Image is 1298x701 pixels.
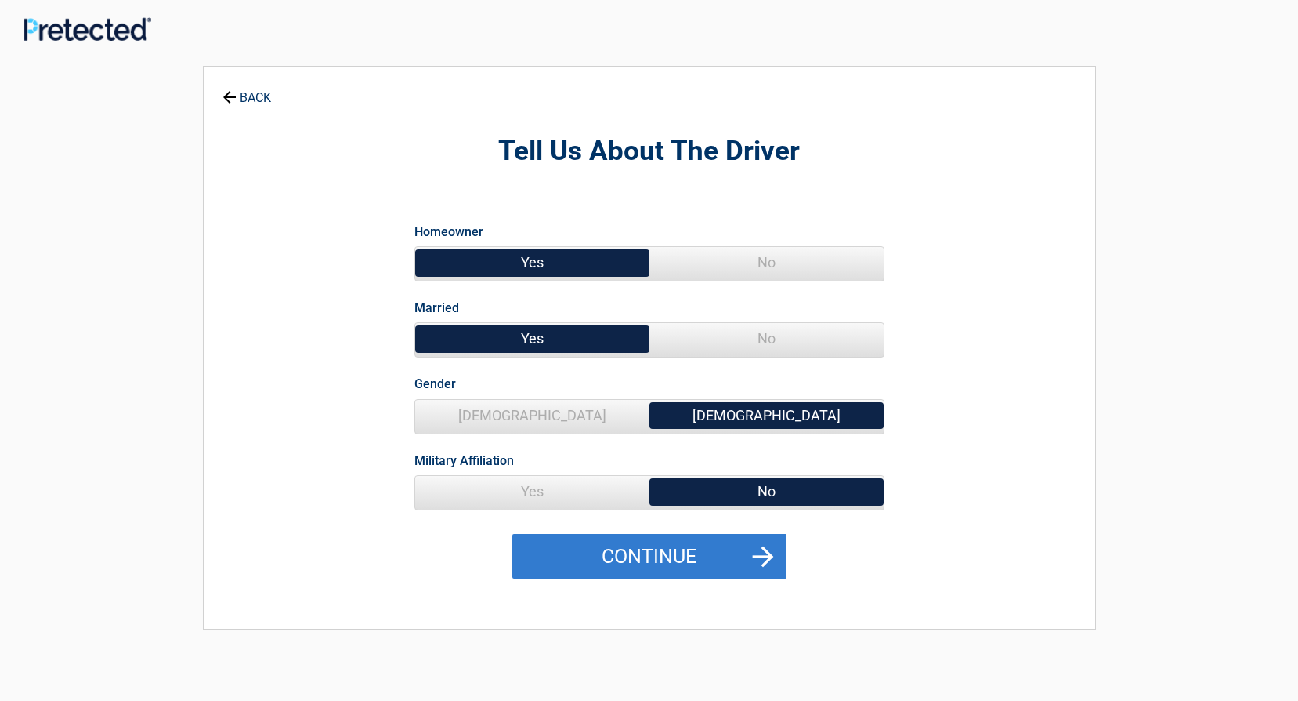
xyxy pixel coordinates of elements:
label: Military Affiliation [414,450,514,471]
span: No [649,247,884,278]
span: [DEMOGRAPHIC_DATA] [649,400,884,431]
a: BACK [219,77,274,104]
img: Main Logo [24,17,151,41]
span: Yes [415,247,649,278]
span: Yes [415,476,649,507]
span: Yes [415,323,649,354]
span: No [649,476,884,507]
label: Married [414,297,459,318]
span: [DEMOGRAPHIC_DATA] [415,400,649,431]
span: No [649,323,884,354]
label: Homeowner [414,221,483,242]
button: Continue [512,534,786,579]
label: Gender [414,373,456,394]
h2: Tell Us About The Driver [290,133,1009,170]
